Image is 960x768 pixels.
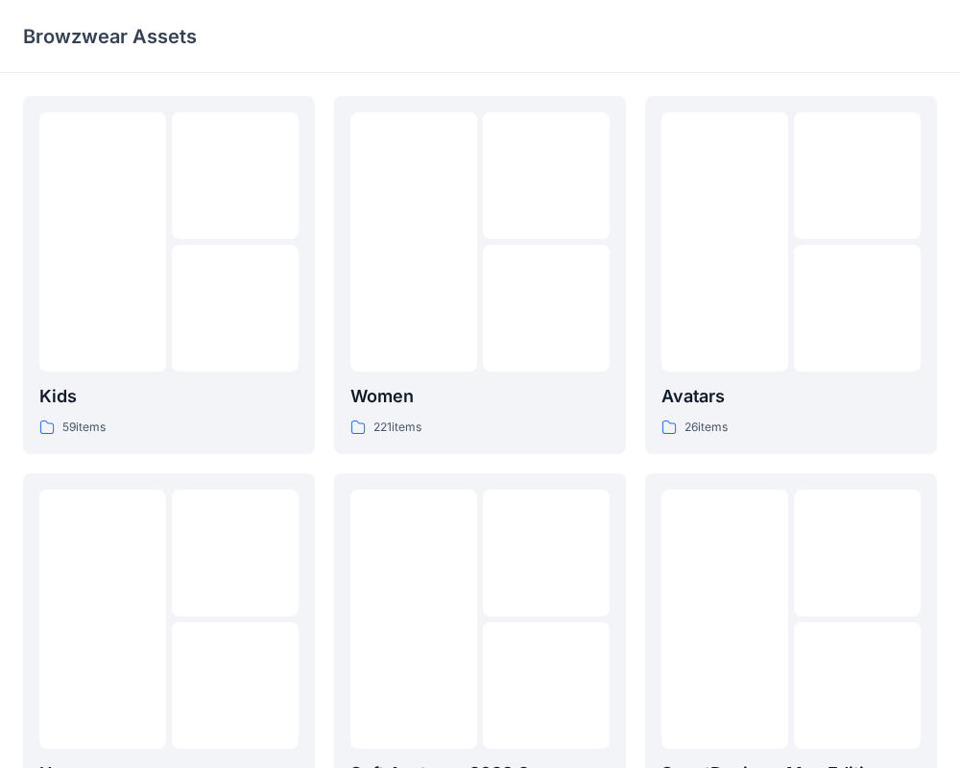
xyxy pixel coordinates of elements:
p: Kids [39,383,299,410]
a: Avatars26items [645,96,937,454]
p: Avatars [661,383,921,410]
a: Women221items [334,96,626,454]
a: Kids59items [23,96,315,454]
p: 26 items [684,418,728,438]
p: Women [350,383,610,410]
p: 221 items [373,418,421,438]
p: 59 items [62,418,106,438]
p: Browzwear Assets [23,23,197,50]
